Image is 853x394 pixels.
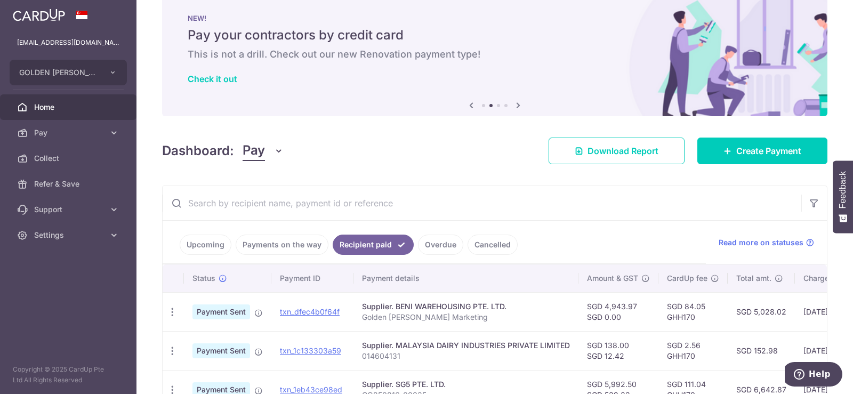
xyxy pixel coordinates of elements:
span: Payment Sent [192,304,250,319]
td: SGD 152.98 [728,331,795,370]
td: SGD 2.56 GHH170 [658,331,728,370]
span: CardUp fee [667,273,707,284]
h6: This is not a drill. Check out our new Renovation payment type! [188,48,802,61]
a: Overdue [418,235,463,255]
td: SGD 4,943.97 SGD 0.00 [578,292,658,331]
span: Create Payment [736,144,801,157]
h5: Pay your contractors by credit card [188,27,802,44]
span: Support [34,204,104,215]
div: Supplier. SG5 PTE. LTD. [362,379,570,390]
span: Read more on statuses [719,237,803,248]
a: Cancelled [468,235,518,255]
button: Pay [243,141,284,161]
p: [EMAIL_ADDRESS][DOMAIN_NAME] [17,37,119,48]
span: Refer & Save [34,179,104,189]
a: Download Report [549,138,685,164]
a: Read more on statuses [719,237,814,248]
a: Upcoming [180,235,231,255]
a: Recipient paid [333,235,414,255]
iframe: Opens a widget where you can find more information [785,362,842,389]
a: Payments on the way [236,235,328,255]
img: CardUp [13,9,65,21]
p: NEW! [188,14,802,22]
span: Download Report [588,144,658,157]
span: Charge date [803,273,847,284]
span: Settings [34,230,104,240]
span: Collect [34,153,104,164]
td: SGD 138.00 SGD 12.42 [578,331,658,370]
span: Pay [243,141,265,161]
h4: Dashboard: [162,141,234,160]
button: Feedback - Show survey [833,160,853,233]
input: Search by recipient name, payment id or reference [163,186,801,220]
th: Payment ID [271,264,353,292]
p: 014604131 [362,351,570,361]
span: GOLDEN [PERSON_NAME] MARKETING [19,67,98,78]
a: Check it out [188,74,237,84]
span: Home [34,102,104,112]
span: Total amt. [736,273,771,284]
td: SGD 5,028.02 [728,292,795,331]
td: SGD 84.05 GHH170 [658,292,728,331]
p: Golden [PERSON_NAME] Marketing [362,312,570,323]
div: Supplier. BENI WAREHOUSING PTE. LTD. [362,301,570,312]
button: GOLDEN [PERSON_NAME] MARKETING [10,60,127,85]
a: txn_1eb43ce98ed [280,385,342,394]
a: txn_1c133303a59 [280,346,341,355]
span: Amount & GST [587,273,638,284]
span: Feedback [838,171,848,208]
a: Create Payment [697,138,827,164]
th: Payment details [353,264,578,292]
a: txn_dfec4b0f64f [280,307,340,316]
span: Status [192,273,215,284]
span: Pay [34,127,104,138]
div: Supplier. MALAYSIA DAIRY INDUSTRIES PRIVATE LIMITED [362,340,570,351]
span: Payment Sent [192,343,250,358]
